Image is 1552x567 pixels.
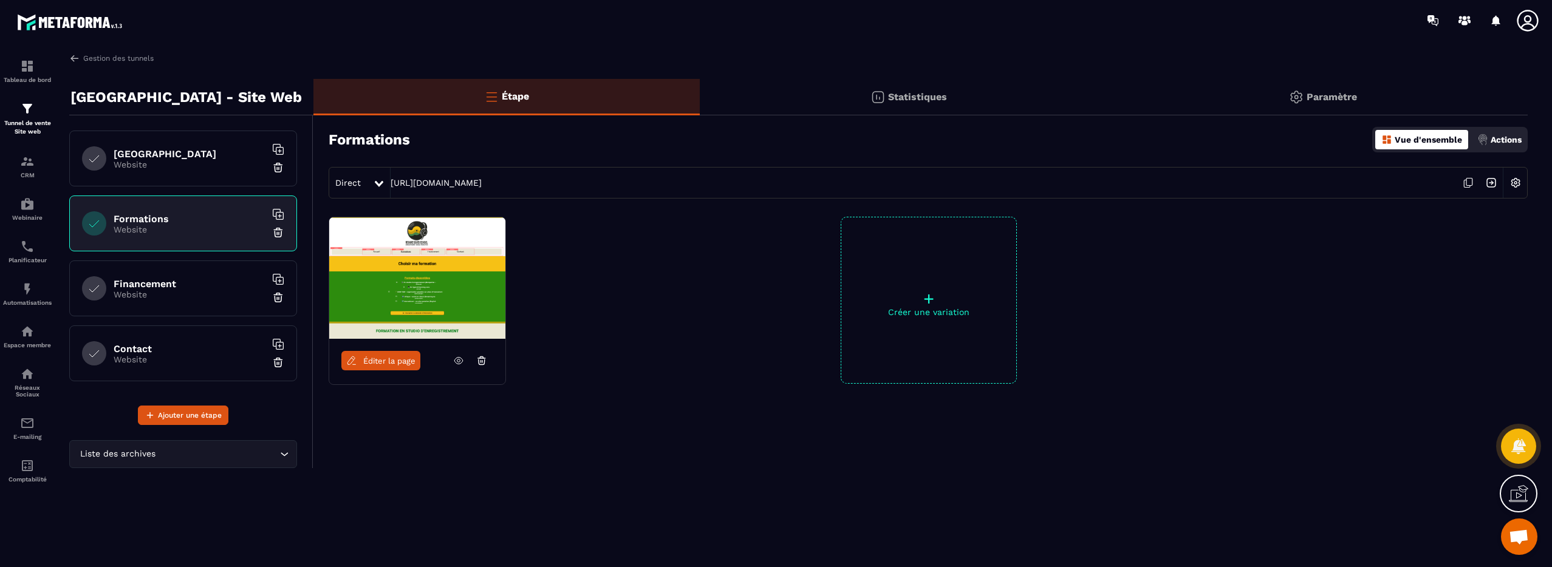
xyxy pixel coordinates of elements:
[20,416,35,430] img: email
[3,433,52,440] p: E-mailing
[3,449,52,492] a: accountantaccountantComptabilité
[3,273,52,315] a: automationsautomationsAutomatisations
[114,160,265,169] p: Website
[114,278,265,290] h6: Financement
[69,53,80,64] img: arrow
[329,217,505,339] img: image
[3,299,52,306] p: Automatisations
[363,356,415,365] span: Éditer la page
[20,458,35,473] img: accountant
[329,131,410,148] h3: Formations
[20,324,35,339] img: automations
[3,214,52,221] p: Webinaire
[3,230,52,273] a: schedulerschedulerPlanificateur
[888,91,947,103] p: Statistiques
[1289,90,1304,104] img: setting-gr.5f69749f.svg
[20,101,35,116] img: formation
[69,53,154,64] a: Gestion des tunnels
[3,92,52,145] a: formationformationTunnel de vente Site web
[20,197,35,211] img: automations
[3,145,52,188] a: formationformationCRM
[114,290,265,299] p: Website
[1477,134,1488,145] img: actions.d6e523a2.png
[3,257,52,263] p: Planificateur
[3,384,52,398] p: Réseaux Sociaux
[69,440,297,468] div: Search for option
[1381,134,1392,145] img: dashboard-orange.40269519.svg
[114,355,265,364] p: Website
[335,178,361,188] span: Direct
[17,11,126,33] img: logo
[3,50,52,92] a: formationformationTableau de bord
[272,226,284,239] img: trash
[484,89,499,104] img: bars-o.4a397970.svg
[138,406,228,425] button: Ajouter une étape
[341,351,420,370] a: Éditer la page
[114,343,265,355] h6: Contact
[870,90,885,104] img: stats.20deebd0.svg
[3,342,52,348] p: Espace membre
[114,148,265,160] h6: [GEOGRAPHIC_DATA]
[272,161,284,174] img: trash
[20,59,35,73] img: formation
[3,476,52,483] p: Comptabilité
[1480,171,1503,194] img: arrow-next.bcc2205e.svg
[272,356,284,368] img: trash
[1504,171,1527,194] img: setting-w.858f3a88.svg
[114,213,265,225] h6: Formations
[3,76,52,83] p: Tableau de bord
[502,90,529,102] p: Étape
[3,315,52,358] a: automationsautomationsEspace membre
[841,307,1016,317] p: Créer une variation
[20,154,35,169] img: formation
[77,447,158,461] span: Liste des archives
[391,178,482,188] a: [URL][DOMAIN_NAME]
[272,291,284,304] img: trash
[158,409,222,421] span: Ajouter une étape
[3,119,52,136] p: Tunnel de vente Site web
[1395,135,1462,144] p: Vue d'ensemble
[1491,135,1522,144] p: Actions
[3,407,52,449] a: emailemailE-mailing
[3,358,52,407] a: social-networksocial-networkRéseaux Sociaux
[3,172,52,178] p: CRM
[1501,518,1537,555] div: Ouvrir le chat
[841,290,1016,307] p: +
[20,367,35,381] img: social-network
[20,282,35,296] img: automations
[20,239,35,254] img: scheduler
[114,225,265,234] p: Website
[158,447,277,461] input: Search for option
[70,85,302,109] p: [GEOGRAPHIC_DATA] - Site Web
[1307,91,1357,103] p: Paramètre
[3,188,52,230] a: automationsautomationsWebinaire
